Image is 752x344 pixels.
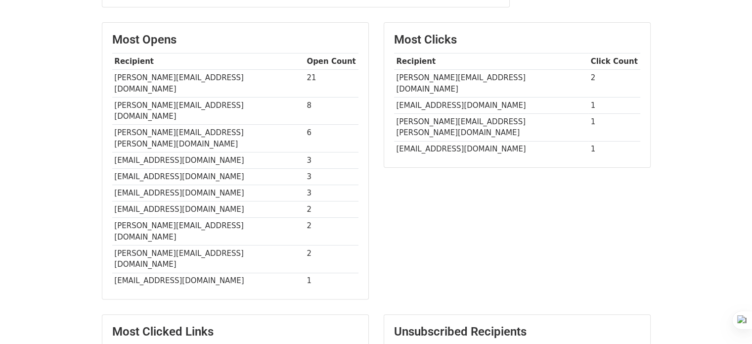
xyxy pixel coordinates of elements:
[112,185,305,201] td: [EMAIL_ADDRESS][DOMAIN_NAME]
[588,97,640,113] td: 1
[112,169,305,185] td: [EMAIL_ADDRESS][DOMAIN_NAME]
[305,246,358,273] td: 2
[588,70,640,98] td: 2
[112,325,358,339] h3: Most Clicked Links
[305,70,358,98] td: 21
[112,152,305,169] td: [EMAIL_ADDRESS][DOMAIN_NAME]
[305,53,358,70] th: Open Count
[394,141,588,157] td: [EMAIL_ADDRESS][DOMAIN_NAME]
[588,53,640,70] th: Click Count
[112,70,305,98] td: [PERSON_NAME][EMAIL_ADDRESS][DOMAIN_NAME]
[112,273,305,289] td: [EMAIL_ADDRESS][DOMAIN_NAME]
[588,141,640,157] td: 1
[112,53,305,70] th: Recipient
[305,185,358,201] td: 3
[305,201,358,218] td: 2
[305,273,358,289] td: 1
[112,125,305,152] td: [PERSON_NAME][EMAIL_ADDRESS][PERSON_NAME][DOMAIN_NAME]
[394,33,640,47] h3: Most Clicks
[394,53,588,70] th: Recipient
[305,218,358,246] td: 2
[305,152,358,169] td: 3
[588,113,640,141] td: 1
[112,97,305,125] td: [PERSON_NAME][EMAIL_ADDRESS][DOMAIN_NAME]
[112,201,305,218] td: [EMAIL_ADDRESS][DOMAIN_NAME]
[394,70,588,98] td: [PERSON_NAME][EMAIL_ADDRESS][DOMAIN_NAME]
[703,296,752,344] iframe: Chat Widget
[394,325,640,339] h3: Unsubscribed Recipients
[305,97,358,125] td: 8
[305,169,358,185] td: 3
[112,246,305,273] td: [PERSON_NAME][EMAIL_ADDRESS][DOMAIN_NAME]
[305,125,358,152] td: 6
[112,33,358,47] h3: Most Opens
[394,97,588,113] td: [EMAIL_ADDRESS][DOMAIN_NAME]
[112,218,305,246] td: [PERSON_NAME][EMAIL_ADDRESS][DOMAIN_NAME]
[394,113,588,141] td: [PERSON_NAME][EMAIL_ADDRESS][PERSON_NAME][DOMAIN_NAME]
